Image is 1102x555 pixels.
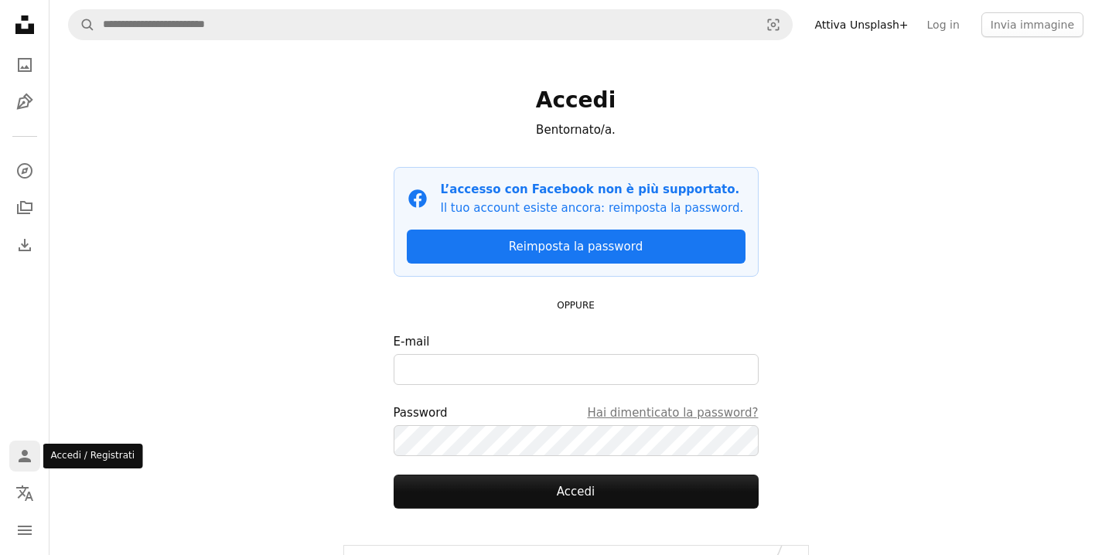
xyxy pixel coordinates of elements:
[9,515,40,546] button: Menu
[9,478,40,509] button: Lingua
[587,403,758,422] a: Hai dimenticato la password?
[394,425,759,456] input: PasswordHai dimenticato la password?
[441,180,744,199] p: L’accesso con Facebook non è più supportato.
[9,230,40,260] a: Cronologia download
[394,403,759,422] div: Password
[9,441,40,472] a: Accedi / Registrati
[68,9,793,40] form: Trova visual in tutto il sito
[394,332,759,385] label: E-mail
[9,9,40,43] a: Home — Unsplash
[9,87,40,117] a: Illustrazioni
[918,12,969,37] a: Log in
[394,475,759,509] button: Accedi
[557,300,595,311] small: OPPURE
[9,192,40,223] a: Collezioni
[981,12,1083,37] button: Invia immagine
[9,49,40,80] a: Foto
[805,12,917,37] a: Attiva Unsplash+
[9,155,40,186] a: Esplora
[69,10,95,39] button: Cerca su Unsplash
[407,230,745,264] a: Reimposta la password
[394,121,759,139] p: Bentornato/a.
[755,10,792,39] button: Ricerca visiva
[394,354,759,385] input: E-mail
[394,87,759,114] h1: Accedi
[441,199,744,217] p: Il tuo account esiste ancora: reimposta la password.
